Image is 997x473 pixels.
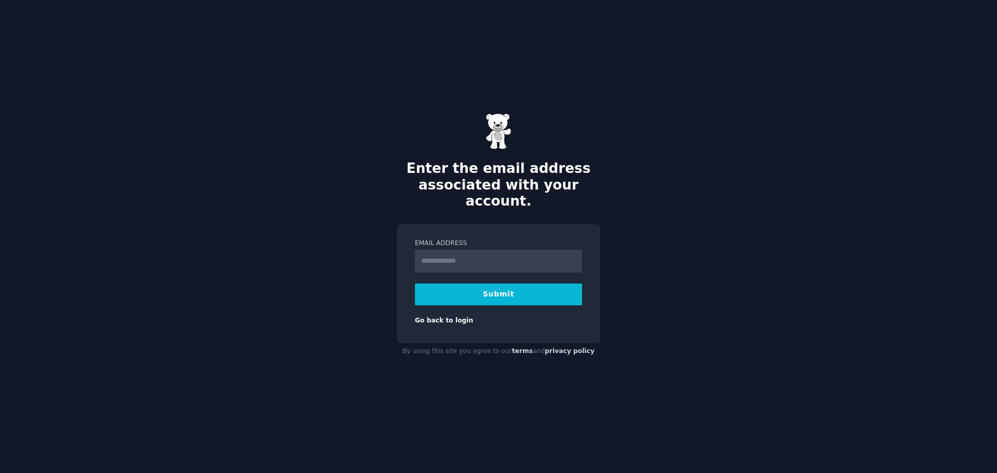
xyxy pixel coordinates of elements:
[486,113,511,150] img: Gummy Bear
[397,343,600,360] div: By using this site you agree to our and
[415,317,473,324] a: Go back to login
[545,347,595,355] a: privacy policy
[397,160,600,210] h2: Enter the email address associated with your account.
[512,347,533,355] a: terms
[415,283,582,305] button: Submit
[415,239,582,248] label: Email Address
